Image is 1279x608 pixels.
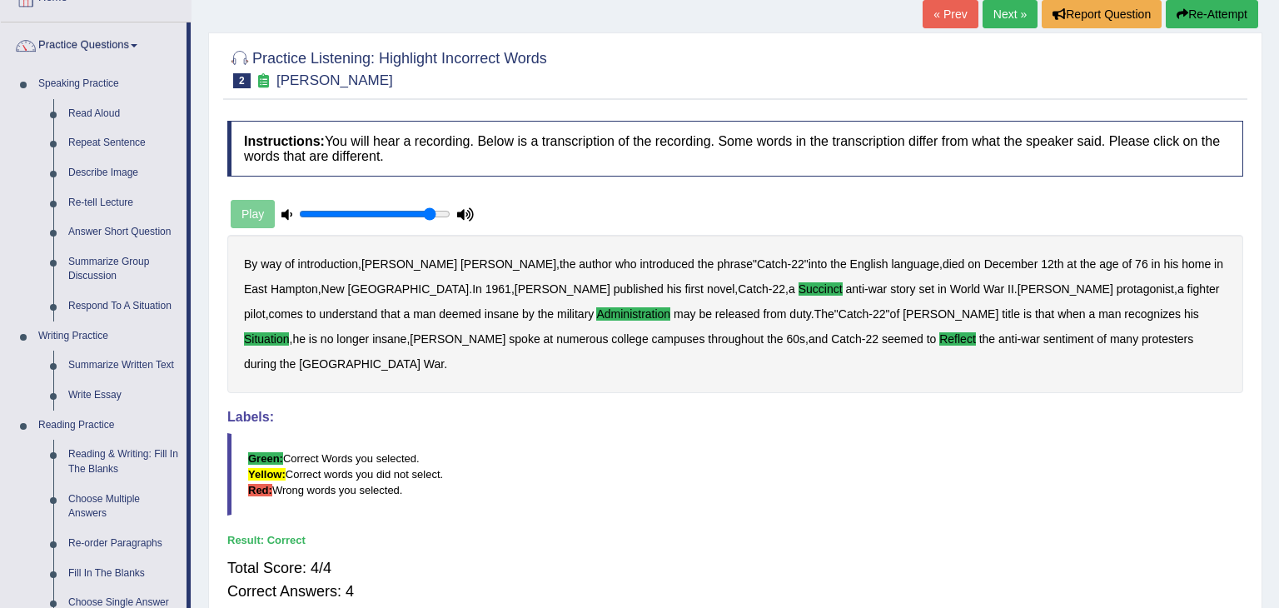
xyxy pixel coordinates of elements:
[61,188,187,218] a: Re-tell Lecture
[882,332,923,346] b: seemed
[1097,332,1107,346] b: of
[814,307,834,321] b: The
[61,440,187,484] a: Reading & Writing: Fill In The Blanks
[61,247,187,292] a: Summarize Group Discussion
[244,307,266,321] b: pilot
[61,381,187,411] a: Write Essay
[845,282,864,296] b: anti
[579,257,612,271] b: author
[763,307,786,321] b: from
[61,351,187,381] a: Summarize Written Text
[757,257,788,271] b: Catch
[61,99,187,129] a: Read Aloud
[61,529,187,559] a: Re-order Paragraphs
[786,332,805,346] b: 60s
[715,307,760,321] b: released
[556,332,608,346] b: numerous
[413,307,435,321] b: man
[652,332,705,346] b: campuses
[1177,282,1184,296] b: a
[1152,257,1161,271] b: in
[1021,332,1040,346] b: war
[244,134,325,148] b: Instructions:
[31,321,187,351] a: Writing Practice
[717,257,753,271] b: phrase
[298,257,358,271] b: introduction
[299,357,421,371] b: [GEOGRAPHIC_DATA]
[560,257,575,271] b: the
[891,257,939,271] b: language
[708,332,764,346] b: throughout
[557,307,594,321] b: military
[1182,257,1211,271] b: home
[611,332,648,346] b: college
[227,235,1243,393] div: , , " - " , , . , , - , - . , , . " - " , , , - - .
[336,332,369,346] b: longer
[515,282,610,296] b: [PERSON_NAME]
[1184,307,1199,321] b: his
[789,282,795,296] b: a
[983,282,1004,296] b: War
[1002,307,1020,321] b: title
[767,332,783,346] b: the
[424,357,444,371] b: War
[1,22,187,64] a: Practice Questions
[1135,257,1148,271] b: 76
[596,307,670,321] b: administration
[227,410,1243,425] h4: Labels:
[667,282,682,296] b: his
[348,282,470,296] b: [GEOGRAPHIC_DATA]
[485,282,511,296] b: 1961
[831,332,862,346] b: Catch
[485,307,519,321] b: insane
[522,307,535,321] b: by
[1187,282,1220,296] b: fighter
[1110,332,1138,346] b: many
[244,282,267,296] b: East
[809,332,828,346] b: and
[31,69,187,99] a: Speaking Practice
[61,128,187,158] a: Repeat Sentence
[1035,307,1054,321] b: that
[614,282,664,296] b: published
[244,332,289,346] b: situation
[1098,307,1121,321] b: man
[227,47,547,88] h2: Practice Listening: Highlight Incorrect Words
[799,282,843,296] b: succinct
[865,332,878,346] b: 22
[1067,257,1077,271] b: at
[984,257,1038,271] b: December
[61,485,187,529] a: Choose Multiple Answers
[1023,307,1032,321] b: is
[1008,282,1014,296] b: II
[1080,257,1096,271] b: the
[938,282,947,296] b: in
[1043,332,1094,346] b: sentiment
[707,282,734,296] b: novel
[248,484,272,496] b: Red:
[1124,307,1181,321] b: recognizes
[280,357,296,371] b: the
[306,307,316,321] b: to
[271,282,318,296] b: Hampton
[1041,257,1063,271] b: 12th
[1117,282,1174,296] b: protagonist
[839,307,869,321] b: Catch
[361,257,457,271] b: [PERSON_NAME]
[255,73,272,89] small: Exam occurring question
[61,292,187,321] a: Respond To A Situation
[830,257,846,271] b: the
[1089,307,1096,321] b: a
[890,282,915,296] b: story
[615,257,637,271] b: who
[674,307,695,321] b: may
[979,332,995,346] b: the
[1018,282,1113,296] b: [PERSON_NAME]
[968,257,981,271] b: on
[381,307,400,321] b: that
[410,332,505,346] b: [PERSON_NAME]
[321,282,345,296] b: New
[61,217,187,247] a: Answer Short Question
[868,282,888,296] b: war
[276,72,393,88] small: [PERSON_NAME]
